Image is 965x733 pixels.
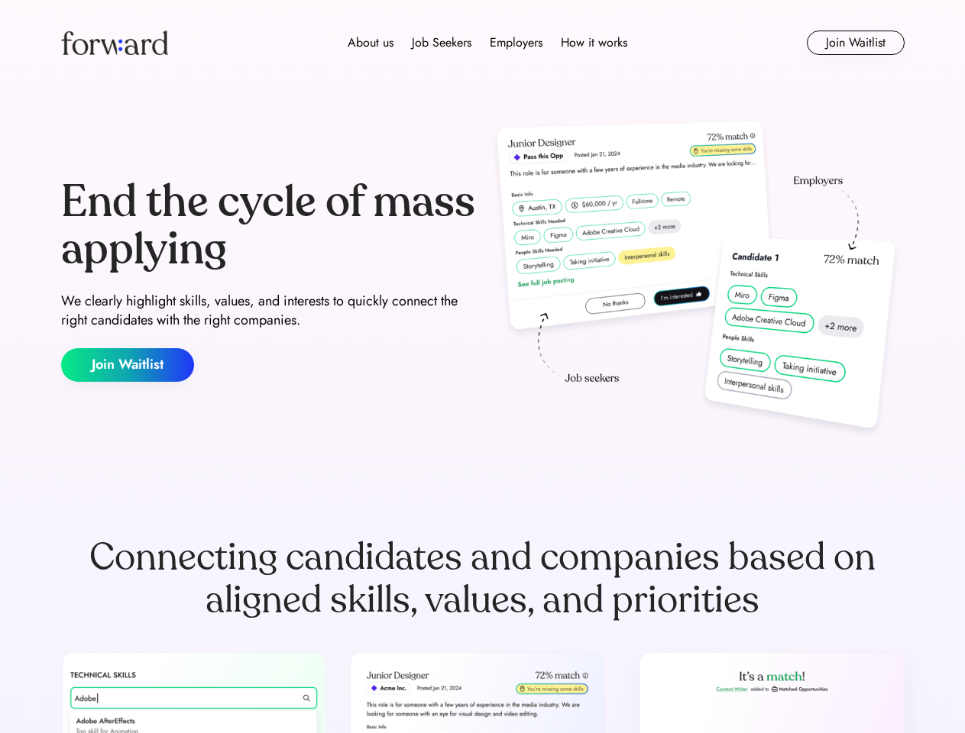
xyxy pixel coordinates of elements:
div: End the cycle of mass applying [61,179,477,273]
div: Employers [490,34,542,52]
img: hero-image.png [489,116,905,444]
img: Forward logo [61,31,168,55]
div: Connecting candidates and companies based on aligned skills, values, and priorities [61,536,905,622]
button: Join Waitlist [807,31,905,55]
div: Job Seekers [412,34,471,52]
div: We clearly highlight skills, values, and interests to quickly connect the right candidates with t... [61,292,477,330]
div: How it works [561,34,627,52]
button: Join Waitlist [61,348,194,382]
div: About us [348,34,393,52]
